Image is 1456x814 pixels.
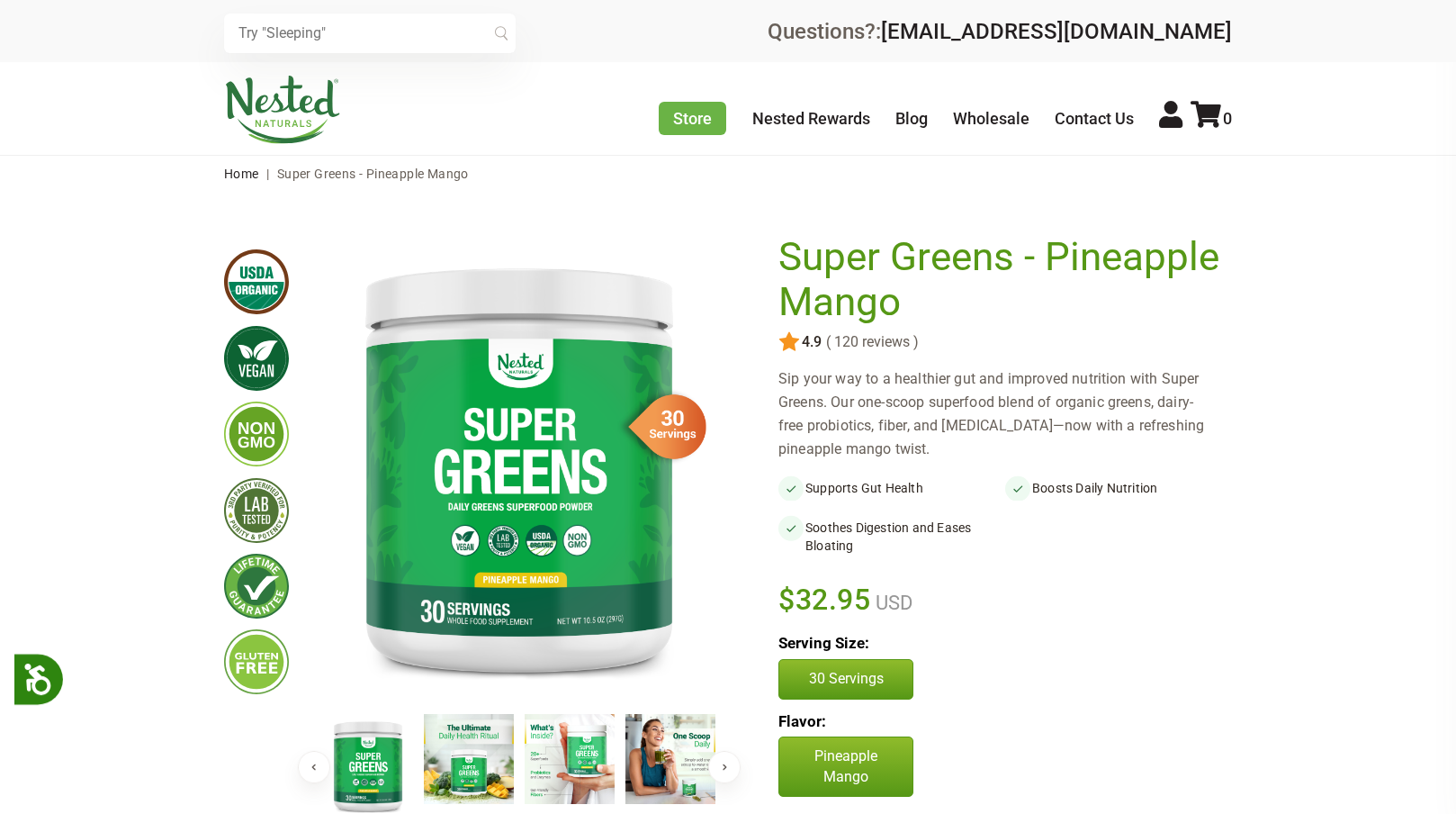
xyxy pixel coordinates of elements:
span: USD [871,592,912,614]
button: 30 Servings [778,659,913,699]
li: Supports Gut Health [778,475,1005,501]
h1: Super Greens - Pineapple Mango [778,235,1223,324]
img: thirdpartytested [224,478,289,543]
span: 0 [1223,109,1232,128]
a: [EMAIL_ADDRESS][DOMAIN_NAME] [881,19,1232,44]
img: lifetimeguarantee [224,554,289,619]
input: Try "Sleeping" [224,14,516,53]
nav: breadcrumbs [224,156,1232,192]
img: Nested Naturals [224,76,341,144]
a: Nested Rewards [752,109,870,128]
div: Questions?: [768,21,1232,42]
img: gmofree [224,402,289,466]
span: Super Greens - Pineapple Mango [277,167,469,181]
img: usdaorganic [224,249,289,314]
a: Home [224,167,259,181]
button: Previous [298,751,330,783]
a: Blog [895,109,928,128]
img: vegan [224,326,289,391]
img: sg-servings-30.png [616,388,706,466]
a: 0 [1191,109,1232,128]
span: | [262,167,274,181]
span: 4.9 [800,334,822,350]
img: glutenfree [224,629,289,694]
b: Serving Size: [778,634,869,652]
span: ( 120 reviews ) [822,334,919,350]
img: Super Greens - Pineapple Mango [424,714,514,804]
p: 30 Servings [797,669,894,689]
p: Pineapple Mango [778,737,913,797]
a: Wholesale [953,109,1029,128]
li: Boosts Daily Nutrition [1005,475,1232,501]
img: star.svg [778,331,800,353]
img: Super Greens - Pineapple Mango [525,714,615,804]
b: Flavor: [778,712,826,730]
a: Contact Us [1055,109,1134,128]
span: $32.95 [778,580,871,620]
img: Super Greens - Pineapple Mango [318,235,721,699]
img: Super Greens - Pineapple Mango [625,714,715,804]
a: Store [659,102,726,135]
button: Next [708,751,741,783]
li: Soothes Digestion and Eases Bloating [778,515,1005,558]
div: Sip your way to a healthier gut and improved nutrition with Super Greens. Our one-scoop superfood... [778,367,1232,461]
